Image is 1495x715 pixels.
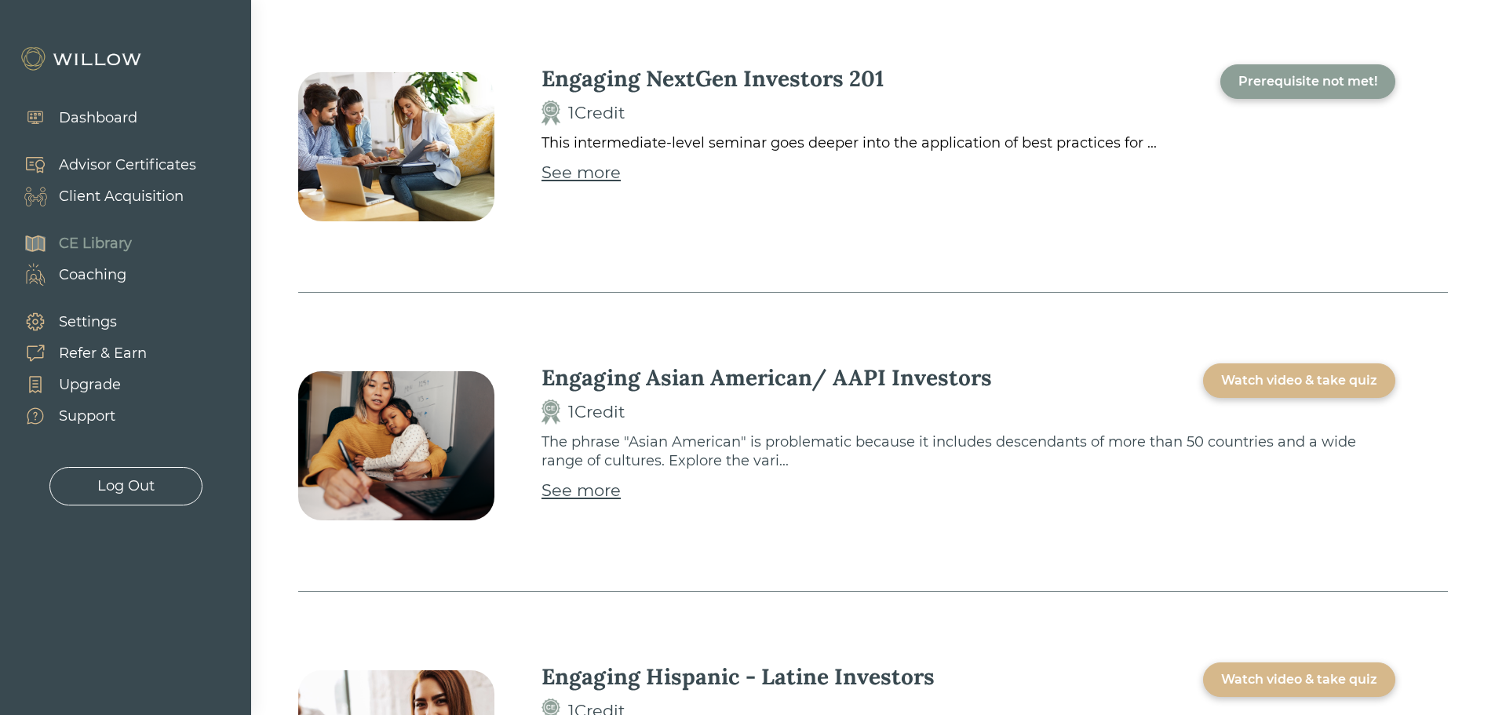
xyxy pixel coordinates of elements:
[8,181,196,212] a: Client Acquisition
[541,134,1157,151] span: This intermediate-level seminar goes deeper into the application of best practices for ...
[8,102,137,133] a: Dashboard
[59,186,184,207] div: Client Acquisition
[541,160,621,185] a: See more
[541,662,935,691] div: Engaging Hispanic - Latine Investors
[568,100,625,126] div: 1 Credit
[59,406,115,427] div: Support
[59,233,132,254] div: CE Library
[8,259,132,290] a: Coaching
[59,108,137,129] div: Dashboard
[568,399,625,425] div: 1 Credit
[541,363,992,392] div: Engaging Asian American/ AAPI Investors
[8,149,196,181] a: Advisor Certificates
[1221,670,1377,689] div: Watch video & take quiz
[541,432,1395,470] p: The phrase "Asian American" is problematic because it includes descendants of more than 50 countr...
[8,369,147,400] a: Upgrade
[20,46,145,71] img: Willow
[97,476,155,497] div: Log Out
[8,337,147,369] a: Refer & Earn
[59,264,126,286] div: Coaching
[541,64,884,93] div: Engaging NextGen Investors 201
[59,374,121,396] div: Upgrade
[541,478,621,503] a: See more
[59,155,196,176] div: Advisor Certificates
[1238,72,1377,91] div: Prerequisite not met!
[59,343,147,364] div: Refer & Earn
[8,306,147,337] a: Settings
[59,312,117,333] div: Settings
[8,228,132,259] a: CE Library
[1221,371,1377,390] div: Watch video & take quiz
